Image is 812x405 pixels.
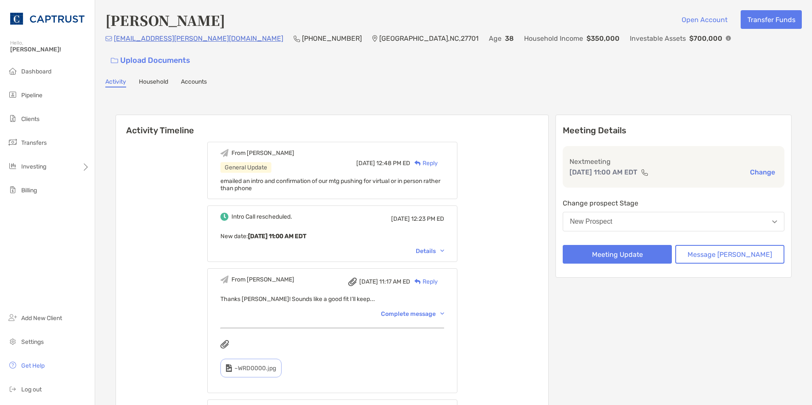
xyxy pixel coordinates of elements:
[114,33,283,44] p: [EMAIL_ADDRESS][PERSON_NAME][DOMAIN_NAME]
[220,177,440,192] span: emailed an intro and confirmation of our mtg pushing for virtual or in person rather than phone
[21,386,42,393] span: Log out
[675,10,734,29] button: Open Account
[379,33,479,44] p: [GEOGRAPHIC_DATA] , NC , 27701
[410,159,438,168] div: Reply
[563,212,784,231] button: New Prospect
[8,161,18,171] img: investing icon
[10,46,90,53] span: [PERSON_NAME]!
[111,58,118,64] img: button icon
[586,33,620,44] p: $350,000
[689,33,722,44] p: $700,000
[220,340,229,349] img: attachments
[220,294,444,304] p: Thanks [PERSON_NAME]! Sounds like a good fit I’ll keep...
[747,168,778,177] button: Change
[8,336,18,346] img: settings icon
[414,160,421,166] img: Reply icon
[21,92,42,99] span: Pipeline
[8,185,18,195] img: billing icon
[8,360,18,370] img: get-help icon
[641,169,648,176] img: communication type
[21,362,45,369] span: Get Help
[726,36,731,41] img: Info Icon
[741,10,802,29] button: Transfer Funds
[563,125,784,136] p: Meeting Details
[359,278,378,285] span: [DATE]
[220,149,228,157] img: Event icon
[411,215,444,222] span: 12:23 PM ED
[21,139,47,146] span: Transfers
[489,33,502,44] p: Age
[21,338,44,346] span: Settings
[220,231,444,242] p: New date :
[348,278,357,286] img: attachment
[570,218,612,225] div: New Prospect
[675,245,784,264] button: Message [PERSON_NAME]
[21,315,62,322] span: Add New Client
[116,115,548,135] h6: Activity Timeline
[570,156,778,167] p: Next meeting
[8,90,18,100] img: pipeline icon
[10,3,85,34] img: CAPTRUST Logo
[220,162,271,173] div: General Update
[416,247,444,255] div: Details
[505,33,514,44] p: 38
[372,35,378,42] img: Location Icon
[570,167,637,177] p: [DATE] 11:00 AM EDT
[356,160,375,167] span: [DATE]
[630,33,686,44] p: Investable Assets
[248,233,306,240] b: [DATE] 11:00 AM EDT
[302,33,362,44] p: [PHONE_NUMBER]
[220,276,228,284] img: Event icon
[181,78,207,87] a: Accounts
[234,365,276,372] span: ~WRD0000.jpg
[293,35,300,42] img: Phone Icon
[8,66,18,76] img: dashboard icon
[8,312,18,323] img: add_new_client icon
[410,277,438,286] div: Reply
[105,78,126,87] a: Activity
[105,10,225,30] h4: [PERSON_NAME]
[105,51,196,70] a: Upload Documents
[231,276,294,283] div: From [PERSON_NAME]
[440,312,444,315] img: Chevron icon
[220,213,228,221] img: Event icon
[524,33,583,44] p: Household Income
[231,213,292,220] div: Intro Call rescheduled.
[440,250,444,252] img: Chevron icon
[105,36,112,41] img: Email Icon
[379,278,410,285] span: 11:17 AM ED
[139,78,168,87] a: Household
[772,220,777,223] img: Open dropdown arrow
[231,149,294,157] div: From [PERSON_NAME]
[8,113,18,124] img: clients icon
[21,115,39,123] span: Clients
[563,198,784,208] p: Change prospect Stage
[414,279,421,284] img: Reply icon
[381,310,444,318] div: Complete message
[391,215,410,222] span: [DATE]
[563,245,672,264] button: Meeting Update
[376,160,410,167] span: 12:48 PM ED
[21,68,51,75] span: Dashboard
[21,163,46,170] span: Investing
[8,137,18,147] img: transfers icon
[226,364,232,372] img: type
[21,187,37,194] span: Billing
[8,384,18,394] img: logout icon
